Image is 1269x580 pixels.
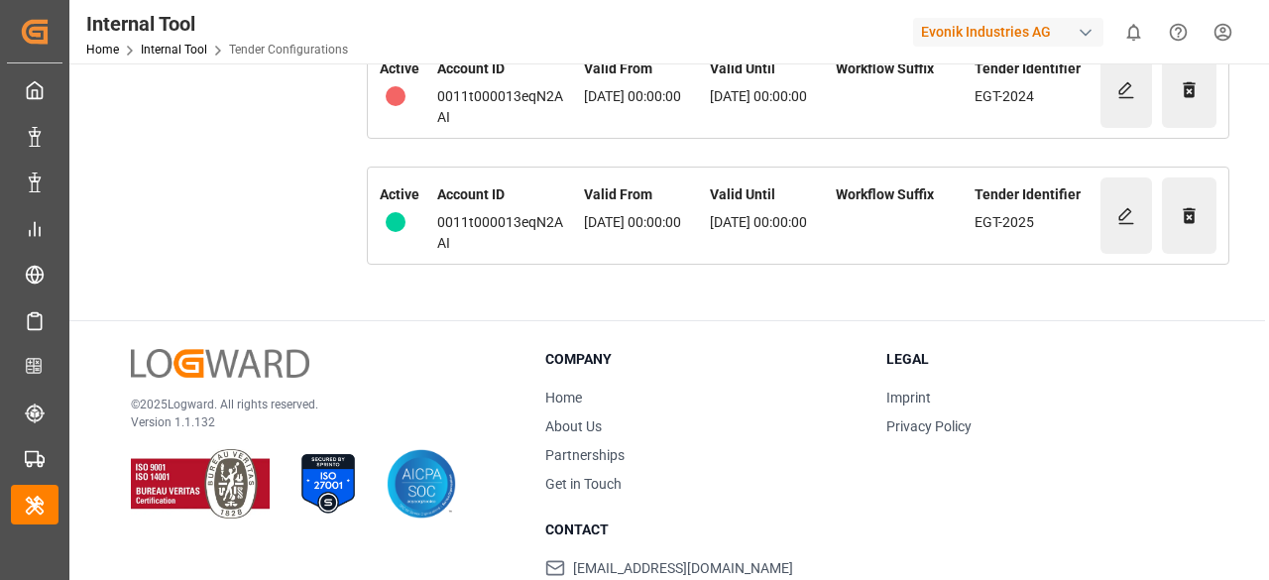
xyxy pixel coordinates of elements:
img: Logward Logo [131,349,309,378]
div: 0011t000013eqN2AAI [437,212,570,254]
div: Valid From [584,52,710,86]
h3: Contact [545,520,863,540]
button: show 0 new notifications [1111,10,1156,55]
button: Evonik Industries AG [913,13,1111,51]
div: Tender Identifier [975,52,1100,86]
a: Home [86,43,119,57]
h3: Company [545,349,863,370]
div: 0011t000013eqN2AAI [437,86,570,128]
div: EGT-2024 [975,86,1100,107]
img: ISO 9001 & ISO 14001 Certification [131,449,270,519]
a: Home [545,390,582,406]
a: Privacy Policy [886,418,972,434]
div: Evonik Industries AG [913,18,1103,47]
div: [DATE] 00:00:00 [710,86,836,107]
button: Help Center [1156,10,1201,55]
a: Get in Touch [545,476,622,492]
p: Version 1.1.132 [131,413,496,431]
div: Workflow Suffix [836,177,962,212]
div: Internal Tool [86,9,348,39]
div: Valid Until [710,52,836,86]
a: About Us [545,418,602,434]
a: Partnerships [545,447,625,463]
a: Imprint [886,390,931,406]
div: Active [380,52,437,86]
div: Valid From [584,177,710,212]
div: Workflow Suffix [836,52,962,86]
a: Internal Tool [141,43,207,57]
div: [DATE] 00:00:00 [584,212,710,233]
div: [DATE] 00:00:00 [710,212,836,233]
div: EGT-2025 [975,212,1100,233]
div: Account ID [437,177,570,212]
img: AICPA SOC [387,449,456,519]
p: © 2025 Logward. All rights reserved. [131,396,496,413]
div: [DATE] 00:00:00 [584,86,710,107]
div: Valid Until [710,177,836,212]
div: Active [380,177,437,212]
span: [EMAIL_ADDRESS][DOMAIN_NAME] [573,558,793,579]
div: Tender Identifier [975,177,1100,212]
h3: Legal [886,349,1204,370]
div: Account ID [437,52,570,86]
img: ISO 27001 Certification [293,449,363,519]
